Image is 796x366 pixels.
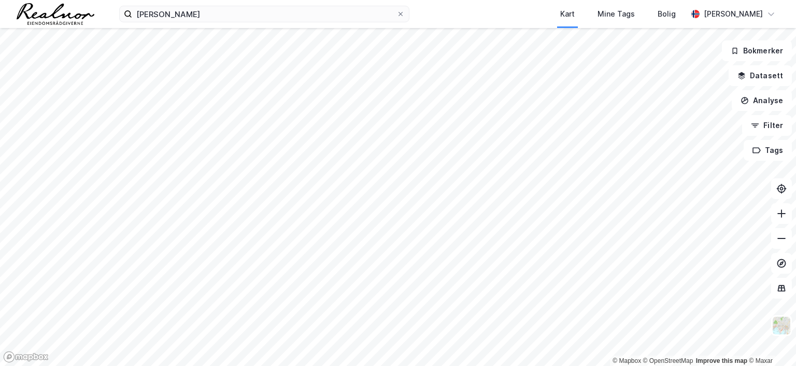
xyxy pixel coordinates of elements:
a: OpenStreetMap [643,357,693,364]
div: Kart [560,8,575,20]
a: Mapbox [613,357,641,364]
input: Søk på adresse, matrikkel, gårdeiere, leietakere eller personer [132,6,396,22]
button: Filter [742,115,792,136]
img: Z [772,316,791,335]
button: Bokmerker [722,40,792,61]
div: [PERSON_NAME] [704,8,763,20]
a: Mapbox homepage [3,351,49,363]
div: Bolig [658,8,676,20]
img: realnor-logo.934646d98de889bb5806.png [17,3,94,25]
button: Analyse [732,90,792,111]
button: Tags [744,140,792,161]
iframe: Chat Widget [744,316,796,366]
a: Improve this map [696,357,747,364]
div: Mine Tags [598,8,635,20]
div: Kontrollprogram for chat [744,316,796,366]
button: Datasett [729,65,792,86]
